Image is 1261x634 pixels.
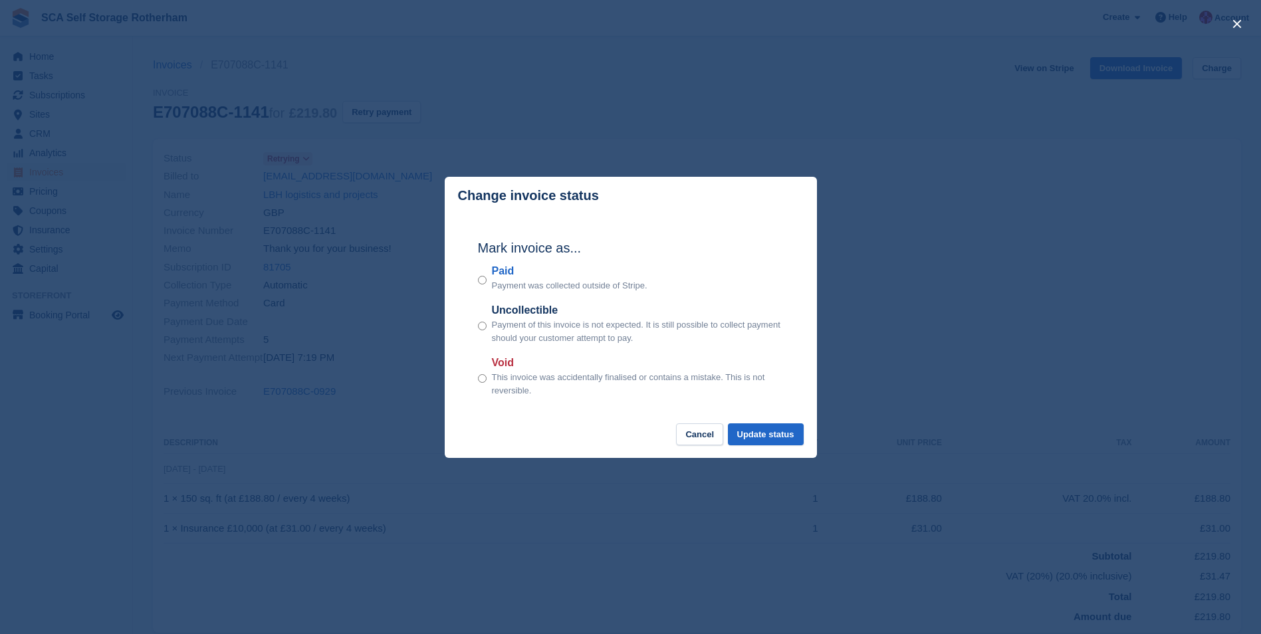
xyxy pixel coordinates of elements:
label: Void [492,355,784,371]
button: close [1226,13,1248,35]
p: Change invoice status [458,188,599,203]
label: Uncollectible [492,302,784,318]
button: Cancel [676,423,723,445]
p: Payment was collected outside of Stripe. [492,279,647,292]
h2: Mark invoice as... [478,238,784,258]
p: Payment of this invoice is not expected. It is still possible to collect payment should your cust... [492,318,784,344]
button: Update status [728,423,804,445]
p: This invoice was accidentally finalised or contains a mistake. This is not reversible. [492,371,784,397]
label: Paid [492,263,647,279]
